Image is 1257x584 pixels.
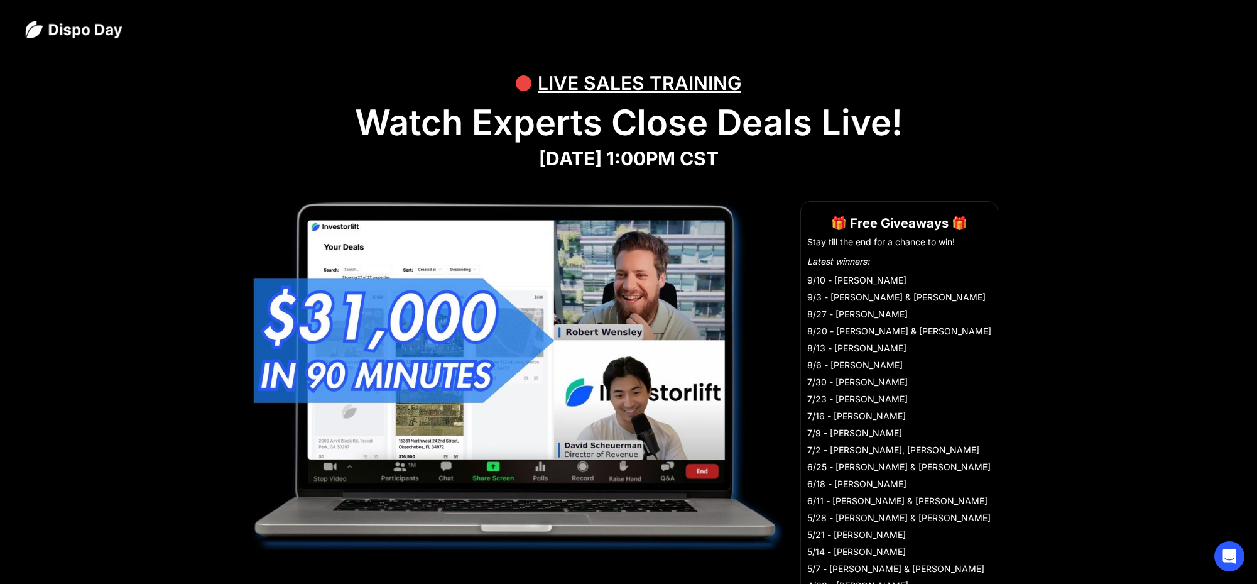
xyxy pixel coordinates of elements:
[807,256,869,267] em: Latest winners:
[831,216,967,231] strong: 🎁 Free Giveaways 🎁
[538,64,741,102] div: LIVE SALES TRAINING
[807,236,991,248] li: Stay till the end for a chance to win!
[25,102,1232,144] h1: Watch Experts Close Deals Live!
[1214,541,1244,571] div: Open Intercom Messenger
[539,147,719,170] strong: [DATE] 1:00PM CST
